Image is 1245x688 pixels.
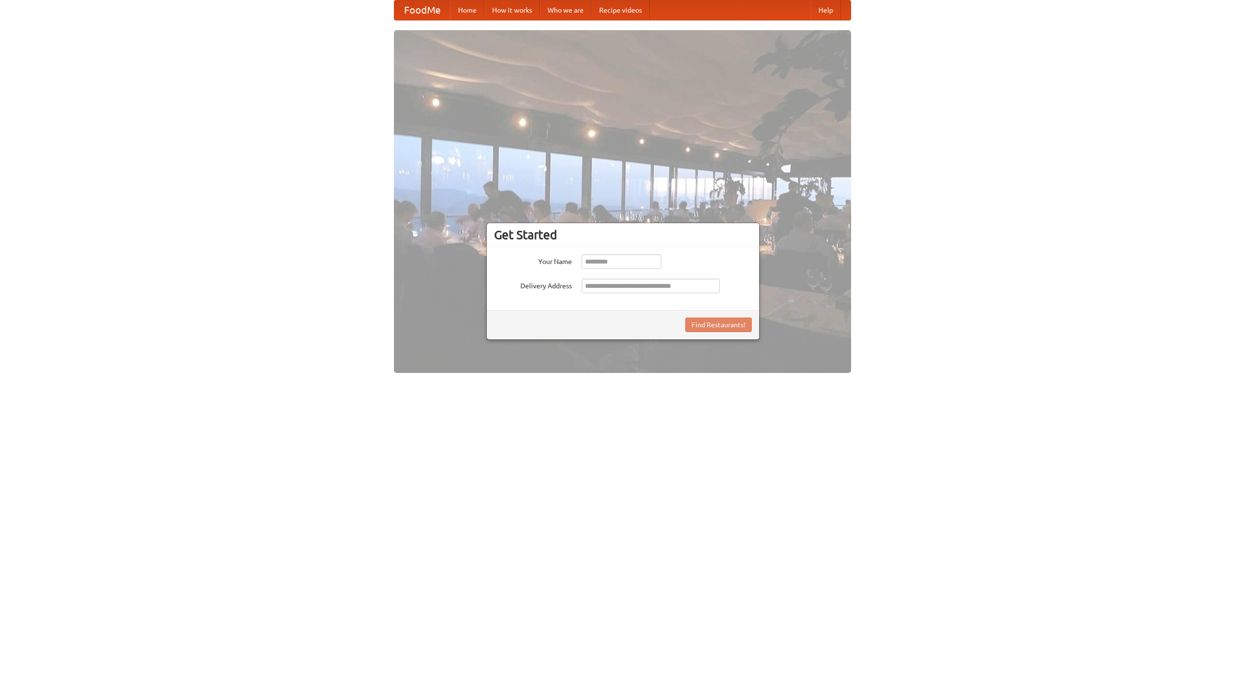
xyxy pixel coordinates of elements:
button: Find Restaurants! [685,318,752,332]
a: Help [811,0,841,20]
label: Delivery Address [494,279,572,291]
label: Your Name [494,254,572,266]
h3: Get Started [494,228,752,242]
a: Home [450,0,484,20]
a: How it works [484,0,540,20]
a: FoodMe [394,0,450,20]
a: Recipe videos [591,0,650,20]
a: Who we are [540,0,591,20]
